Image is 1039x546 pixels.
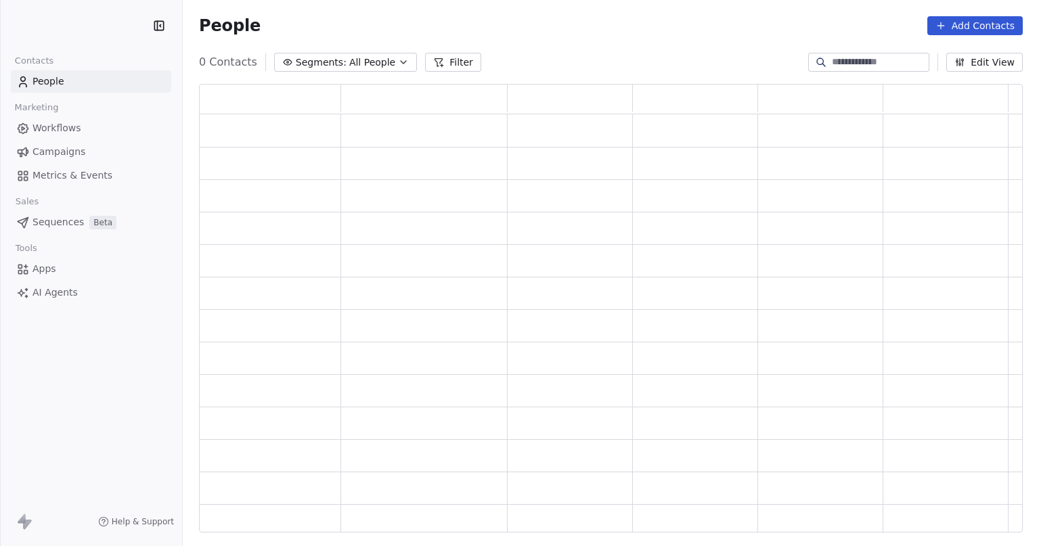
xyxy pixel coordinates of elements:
[32,145,85,159] span: Campaigns
[927,16,1023,35] button: Add Contacts
[32,215,84,229] span: Sequences
[11,141,171,163] a: Campaigns
[9,191,45,212] span: Sales
[425,53,481,72] button: Filter
[199,16,261,36] span: People
[32,74,64,89] span: People
[296,55,347,70] span: Segments:
[11,211,171,233] a: SequencesBeta
[32,262,56,276] span: Apps
[98,516,174,527] a: Help & Support
[32,286,78,300] span: AI Agents
[9,51,60,71] span: Contacts
[9,238,43,258] span: Tools
[89,216,116,229] span: Beta
[9,97,64,118] span: Marketing
[32,168,112,183] span: Metrics & Events
[199,54,257,70] span: 0 Contacts
[946,53,1023,72] button: Edit View
[112,516,174,527] span: Help & Support
[11,164,171,187] a: Metrics & Events
[11,281,171,304] a: AI Agents
[32,121,81,135] span: Workflows
[349,55,395,70] span: All People
[11,258,171,280] a: Apps
[11,117,171,139] a: Workflows
[11,70,171,93] a: People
